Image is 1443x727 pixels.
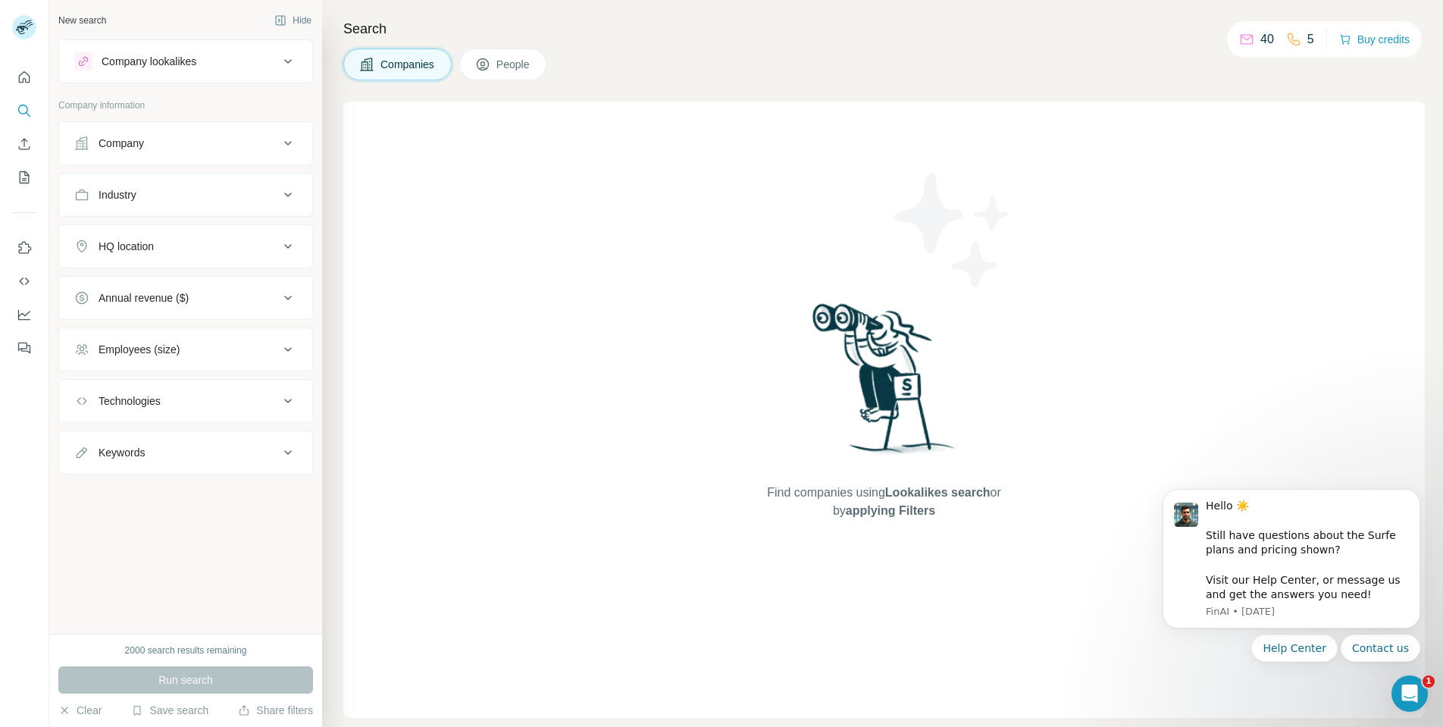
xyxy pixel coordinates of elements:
h4: Search [343,18,1425,39]
div: Employees (size) [99,342,180,357]
button: Company lookalikes [59,43,312,80]
button: Technologies [59,383,312,419]
button: Clear [58,703,102,718]
div: Annual revenue ($) [99,290,189,306]
iframe: Intercom live chat [1391,675,1428,712]
button: Enrich CSV [12,130,36,158]
span: Lookalikes search [885,486,991,499]
div: 2000 search results remaining [125,644,247,657]
button: Use Surfe API [12,268,36,295]
p: 40 [1260,30,1274,49]
div: New search [58,14,106,27]
button: Dashboard [12,301,36,328]
div: HQ location [99,239,154,254]
button: My lists [12,164,36,191]
p: Company information [58,99,313,112]
span: People [496,57,531,72]
button: Company [59,125,312,161]
button: Save search [131,703,208,718]
div: Company [99,136,144,151]
button: Buy credits [1339,29,1410,50]
button: Quick start [12,64,36,91]
img: Surfe Illustration - Woman searching with binoculars [806,299,963,468]
span: Companies [380,57,436,72]
button: Feedback [12,334,36,362]
img: Surfe Illustration - Stars [884,162,1021,299]
iframe: Intercom notifications message [1140,442,1443,686]
div: Industry [99,187,136,202]
button: Share filters [238,703,313,718]
span: 1 [1423,675,1435,688]
span: Find companies using or by [762,484,1005,520]
button: Annual revenue ($) [59,280,312,316]
button: Hide [264,9,322,32]
button: Use Surfe on LinkedIn [12,234,36,262]
p: 5 [1307,30,1314,49]
button: Search [12,97,36,124]
span: applying Filters [846,504,935,517]
div: Keywords [99,445,145,460]
button: Industry [59,177,312,213]
div: Technologies [99,393,161,409]
button: HQ location [59,228,312,265]
button: Keywords [59,434,312,471]
button: Employees (size) [59,331,312,368]
div: Company lookalikes [102,54,196,69]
